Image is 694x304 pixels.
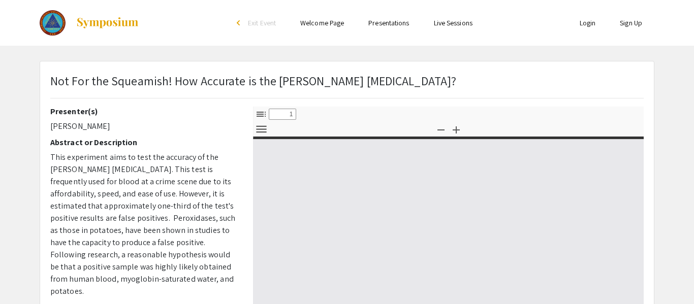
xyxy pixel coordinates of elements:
[448,122,465,137] button: Zoom In
[368,18,409,27] a: Presentations
[620,18,642,27] a: Sign Up
[40,10,139,36] a: 2025 Colorado Science and Engineering Fair
[432,122,450,137] button: Zoom Out
[8,258,43,296] iframe: Chat
[237,20,243,26] div: arrow_back_ios
[50,72,456,90] p: Not For the Squeamish! How Accurate is the [PERSON_NAME] [MEDICAL_DATA]?
[50,152,236,296] span: This experiment aims to test the accuracy of the [PERSON_NAME] [MEDICAL_DATA]. This test is frequ...
[76,17,139,29] img: Symposium by ForagerOne
[40,10,66,36] img: 2025 Colorado Science and Engineering Fair
[253,122,270,137] button: Tools
[580,18,596,27] a: Login
[50,107,238,116] h2: Presenter(s)
[269,109,296,120] input: Page
[50,120,238,132] p: [PERSON_NAME]
[50,138,238,147] h2: Abstract or Description
[434,18,472,27] a: Live Sessions
[300,18,344,27] a: Welcome Page
[248,18,276,27] span: Exit Event
[253,107,270,121] button: Toggle Sidebar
